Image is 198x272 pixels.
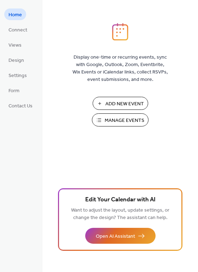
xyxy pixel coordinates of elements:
a: Settings [4,69,31,81]
span: Display one-time or recurring events, sync with Google, Outlook, Zoom, Eventbrite, Wix Events or ... [72,54,168,83]
span: Contact Us [8,102,33,110]
a: Design [4,54,28,66]
span: Open AI Assistant [96,233,135,240]
span: Views [8,42,22,49]
span: Settings [8,72,27,79]
span: Connect [8,26,27,34]
button: Open AI Assistant [85,228,156,244]
span: Form [8,87,19,95]
span: Edit Your Calendar with AI [85,195,156,205]
a: Home [4,8,26,20]
span: Add New Event [105,100,144,108]
a: Form [4,84,24,96]
span: Manage Events [105,117,144,124]
a: Contact Us [4,100,37,111]
span: Design [8,57,24,64]
a: Views [4,39,26,51]
a: Connect [4,24,31,35]
span: Home [8,11,22,19]
span: Want to adjust the layout, update settings, or change the design? The assistant can help. [71,206,169,223]
button: Manage Events [92,113,148,126]
img: logo_icon.svg [112,23,128,41]
button: Add New Event [93,97,148,110]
